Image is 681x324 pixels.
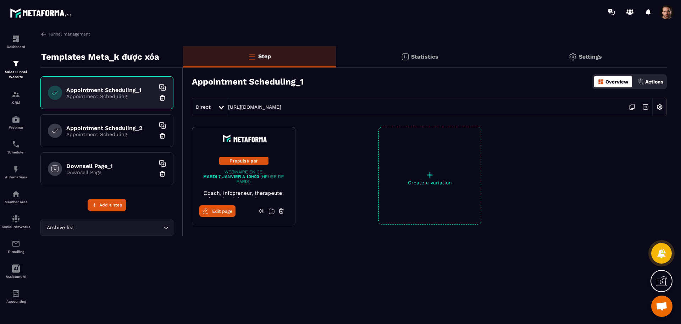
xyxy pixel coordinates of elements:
img: arrow-next.bcc2205e.svg [639,100,652,114]
img: accountant [12,289,20,298]
span: Add a step [99,201,122,209]
a: formationformationDashboard [2,29,30,54]
img: logo [10,6,74,20]
img: bars-o.4a397970.svg [248,52,256,61]
p: Step [258,53,271,60]
a: automationsautomationsWebinar [2,110,30,135]
a: Edit page [199,205,236,217]
p: E-mailing [2,250,30,254]
p: Automations [2,175,30,179]
p: Member area [2,200,30,204]
span: Direct [196,104,211,110]
img: image [192,127,295,198]
p: Downsell Page [66,169,155,175]
h6: Appointment Scheduling_2 [66,125,155,131]
div: Mở cuộc trò chuyện [651,296,672,317]
p: Accounting [2,299,30,303]
a: schedulerschedulerScheduler [2,135,30,160]
a: formationformationCRM [2,85,30,110]
img: trash [159,94,166,102]
a: formationformationSales Funnel Website [2,54,30,85]
img: automations [12,165,20,173]
img: email [12,239,20,248]
p: Sales Funnel Website [2,70,30,80]
a: [URL][DOMAIN_NAME] [228,104,281,110]
p: + [379,170,481,180]
img: social-network [12,215,20,223]
input: Search for option [76,224,162,232]
p: Appointment Scheduling [66,131,155,137]
p: Social Networks [2,225,30,229]
a: social-networksocial-networkSocial Networks [2,209,30,234]
span: Edit page [212,209,233,214]
img: setting-w.858f3a88.svg [653,100,666,114]
a: automationsautomationsMember area [2,184,30,209]
div: Search for option [40,220,173,236]
a: accountantaccountantAccounting [2,284,30,309]
img: actions.d6e523a2.png [637,79,644,85]
a: Assistant AI [2,259,30,284]
p: Templates Meta_k được xóa [41,50,159,64]
img: formation [12,59,20,68]
button: Add a step [88,199,126,211]
p: Scheduler [2,150,30,154]
a: automationsautomationsAutomations [2,160,30,184]
p: Assistant AI [2,275,30,279]
img: trash [159,133,166,140]
p: Appointment Scheduling [66,93,155,99]
p: Dashboard [2,45,30,49]
p: CRM [2,101,30,104]
h6: Appointment Scheduling_1 [66,87,155,93]
span: Archive list [45,224,76,232]
p: Settings [579,53,602,60]
p: Actions [645,79,663,85]
h6: Downsell Page_1 [66,163,155,169]
h3: Appointment Scheduling_1 [192,77,304,87]
img: automations [12,115,20,124]
img: formation [12,34,20,43]
a: emailemailE-mailing [2,234,30,259]
img: scheduler [12,140,20,148]
img: formation [12,90,20,99]
img: dashboard-orange.40269519.svg [598,79,604,85]
img: stats.20deebd0.svg [401,53,409,61]
img: automations [12,190,20,198]
a: Funnel management [40,31,90,37]
p: Statistics [411,53,438,60]
p: Create a variation [379,180,481,185]
p: Overview [605,79,629,85]
p: Webinar [2,125,30,129]
img: arrow [40,31,47,37]
img: trash [159,171,166,178]
img: setting-gr.5f69749f.svg [569,53,577,61]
